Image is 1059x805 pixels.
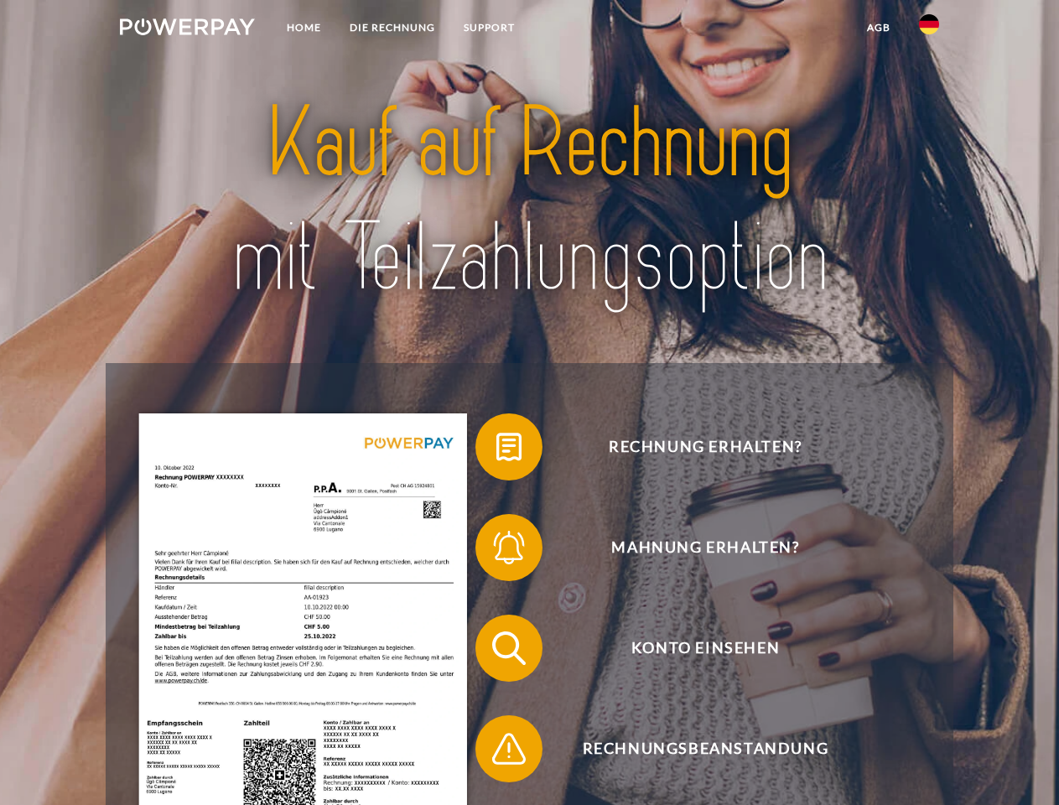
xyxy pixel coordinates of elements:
button: Konto einsehen [475,615,911,682]
img: qb_bill.svg [488,426,530,468]
img: de [919,14,939,34]
span: Rechnungsbeanstandung [500,715,911,782]
img: qb_search.svg [488,627,530,669]
a: agb [853,13,905,43]
img: qb_warning.svg [488,728,530,770]
button: Mahnung erhalten? [475,514,911,581]
button: Rechnung erhalten? [475,413,911,480]
img: title-powerpay_de.svg [160,80,899,321]
a: Home [273,13,335,43]
span: Konto einsehen [500,615,911,682]
a: DIE RECHNUNG [335,13,449,43]
button: Rechnungsbeanstandung [475,715,911,782]
img: logo-powerpay-white.svg [120,18,255,35]
a: SUPPORT [449,13,529,43]
span: Mahnung erhalten? [500,514,911,581]
span: Rechnung erhalten? [500,413,911,480]
img: qb_bell.svg [488,527,530,569]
